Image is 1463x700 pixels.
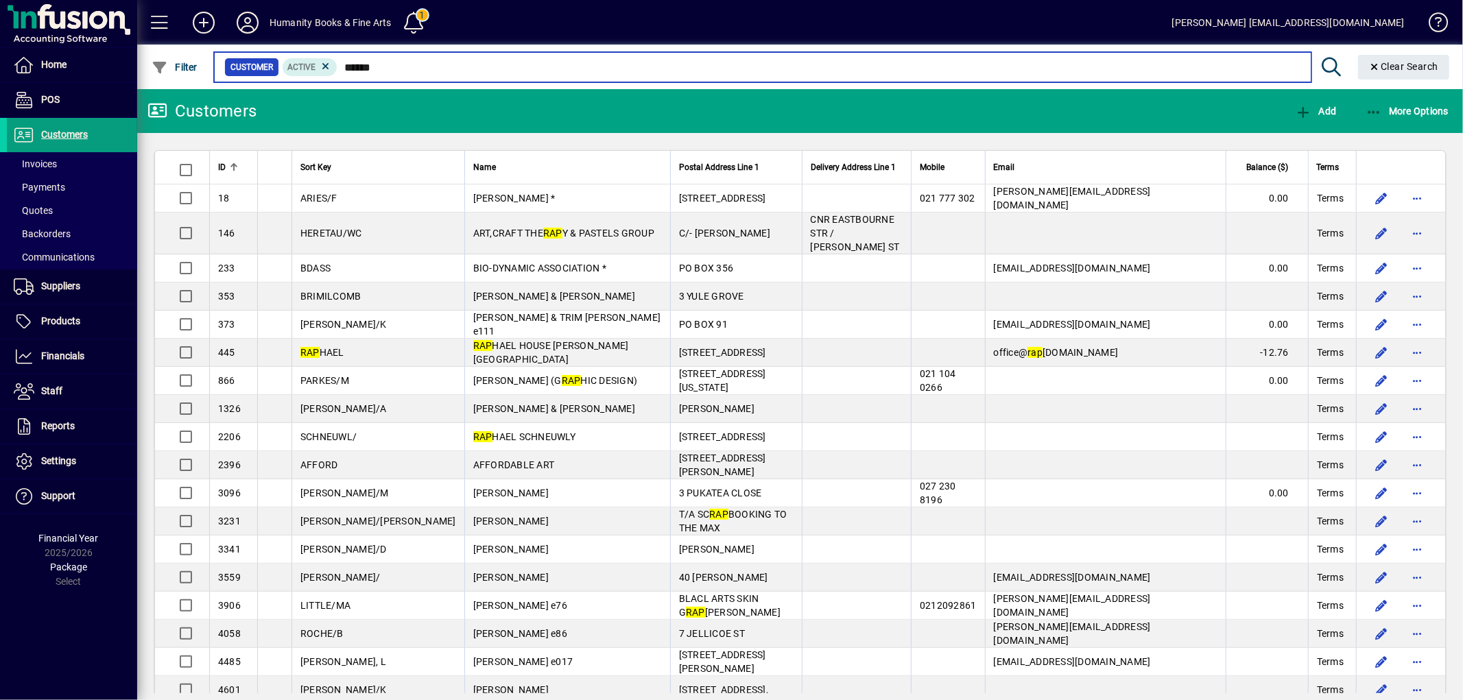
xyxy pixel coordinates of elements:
[1370,454,1392,476] button: Edit
[283,58,337,76] mat-chip: Activation Status: Active
[218,160,249,175] div: ID
[686,607,705,618] em: RAP
[218,684,241,695] span: 4601
[679,684,768,695] span: [STREET_ADDRESS],
[300,600,350,611] span: LITTLE/MA
[994,160,1217,175] div: Email
[1295,106,1336,117] span: Add
[1362,99,1453,123] button: More Options
[300,431,357,442] span: SCHNEUWL/
[41,315,80,326] span: Products
[1406,257,1428,279] button: More options
[41,59,67,70] span: Home
[679,487,762,498] span: 3 PUKATEA CLOSE
[7,152,137,176] a: Invoices
[7,83,137,117] a: POS
[473,160,496,175] span: Name
[1406,566,1428,588] button: More options
[473,684,549,695] span: [PERSON_NAME]
[41,350,84,361] span: Financials
[1406,398,1428,420] button: More options
[218,572,241,583] span: 3559
[811,160,896,175] span: Delivery Address Line 1
[473,628,567,639] span: [PERSON_NAME] e86
[1370,370,1392,391] button: Edit
[1317,542,1344,556] span: Terms
[300,228,362,239] span: HERETAU/WC
[1366,106,1449,117] span: More Options
[1370,538,1392,560] button: Edit
[1370,257,1392,279] button: Edit
[994,621,1151,646] span: [PERSON_NAME][EMAIL_ADDRESS][DOMAIN_NAME]
[7,409,137,444] a: Reports
[473,193,556,204] span: [PERSON_NAME] *
[300,516,456,527] span: [PERSON_NAME]/[PERSON_NAME]
[270,12,392,34] div: Humanity Books & Fine Arts
[920,160,944,175] span: Mobile
[1317,430,1344,444] span: Terms
[473,291,635,302] span: [PERSON_NAME] & [PERSON_NAME]
[7,199,137,222] a: Quotes
[1370,651,1392,673] button: Edit
[1370,398,1392,420] button: Edit
[7,374,137,409] a: Staff
[1317,458,1344,472] span: Terms
[994,656,1151,667] span: [EMAIL_ADDRESS][DOMAIN_NAME]
[1406,313,1428,335] button: More options
[1317,486,1344,500] span: Terms
[679,263,734,274] span: PO BOX 356
[1317,514,1344,528] span: Terms
[218,544,241,555] span: 3341
[1370,313,1392,335] button: Edit
[473,516,549,527] span: [PERSON_NAME]
[1406,370,1428,391] button: More options
[473,459,555,470] span: AFFORDABLE ART
[994,593,1151,618] span: [PERSON_NAME][EMAIL_ADDRESS][DOMAIN_NAME]
[39,533,99,544] span: Financial Year
[679,291,744,302] span: 3 YULE GROVE
[1027,347,1043,358] em: rap
[1370,222,1392,244] button: Edit
[300,347,344,358] span: HAEL
[1247,160,1289,175] span: Balance ($)
[147,100,257,122] div: Customers
[679,544,754,555] span: [PERSON_NAME]
[920,160,977,175] div: Mobile
[41,385,62,396] span: Staff
[1418,3,1446,47] a: Knowledge Base
[218,291,235,302] span: 353
[1317,289,1344,303] span: Terms
[1317,346,1344,359] span: Terms
[41,280,80,291] span: Suppliers
[1406,482,1428,504] button: More options
[1235,160,1301,175] div: Balance ($)
[218,628,241,639] span: 4058
[300,684,387,695] span: [PERSON_NAME]/K
[14,252,95,263] span: Communications
[1370,285,1392,307] button: Edit
[1406,623,1428,644] button: More options
[679,193,766,204] span: [STREET_ADDRESS]
[7,479,137,514] a: Support
[218,403,241,414] span: 1326
[1370,594,1392,616] button: Edit
[473,340,492,351] em: RAP
[679,452,766,477] span: [STREET_ADDRESS][PERSON_NAME]
[7,245,137,269] a: Communications
[1317,160,1340,175] span: Terms
[679,347,766,358] span: [STREET_ADDRESS]
[1317,374,1344,387] span: Terms
[709,509,728,520] em: RAP
[14,158,57,169] span: Invoices
[1317,402,1344,415] span: Terms
[1317,570,1344,584] span: Terms
[473,340,629,365] span: HAEL HOUSE [PERSON_NAME][GEOGRAPHIC_DATA]
[182,10,226,35] button: Add
[218,656,241,667] span: 4485
[300,375,349,386] span: PARKES/M
[300,628,344,639] span: ROCHE/B
[300,263,331,274] span: BDASS
[994,572,1151,583] span: [EMAIL_ADDRESS][DOMAIN_NAME]
[679,403,754,414] span: [PERSON_NAME]
[7,176,137,199] a: Payments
